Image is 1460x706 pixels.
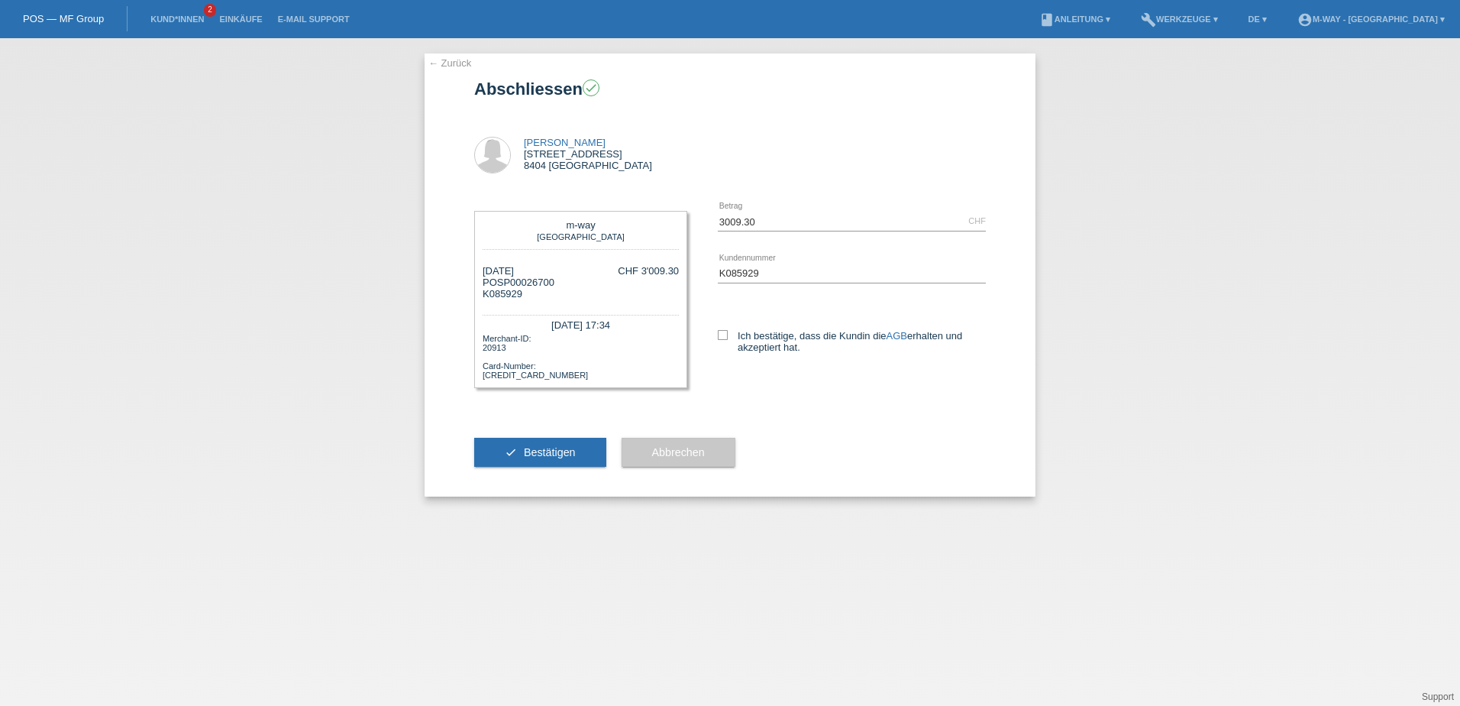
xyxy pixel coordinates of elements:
[1241,15,1274,24] a: DE ▾
[1422,691,1454,702] a: Support
[652,446,705,458] span: Abbrechen
[483,315,679,332] div: [DATE] 17:34
[524,137,606,148] a: [PERSON_NAME]
[483,265,554,300] div: [DATE] POSP00026700
[718,330,986,353] label: Ich bestätige, dass die Kundin die erhalten und akzeptiert hat.
[1141,12,1156,28] i: build
[1039,12,1055,28] i: book
[474,438,606,467] button: check Bestätigen
[483,288,522,300] span: K085929
[618,265,679,277] div: CHF 3'009.30
[483,332,679,380] div: Merchant-ID: 20913 Card-Number: [CREDIT_CARD_NUMBER]
[428,57,471,69] a: ← Zurück
[524,446,576,458] span: Bestätigen
[212,15,270,24] a: Einkäufe
[143,15,212,24] a: Kund*innen
[887,330,907,342] a: AGB
[270,15,357,24] a: E-Mail Support
[474,79,986,99] h1: Abschliessen
[204,4,216,17] span: 2
[1133,15,1226,24] a: buildWerkzeuge ▾
[584,81,598,95] i: check
[23,13,104,24] a: POS — MF Group
[1032,15,1118,24] a: bookAnleitung ▾
[968,216,986,225] div: CHF
[622,438,735,467] button: Abbrechen
[1290,15,1452,24] a: account_circlem-way - [GEOGRAPHIC_DATA] ▾
[1297,12,1313,28] i: account_circle
[505,446,517,458] i: check
[524,137,652,171] div: [STREET_ADDRESS] 8404 [GEOGRAPHIC_DATA]
[486,219,675,231] div: m-way
[486,231,675,241] div: [GEOGRAPHIC_DATA]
